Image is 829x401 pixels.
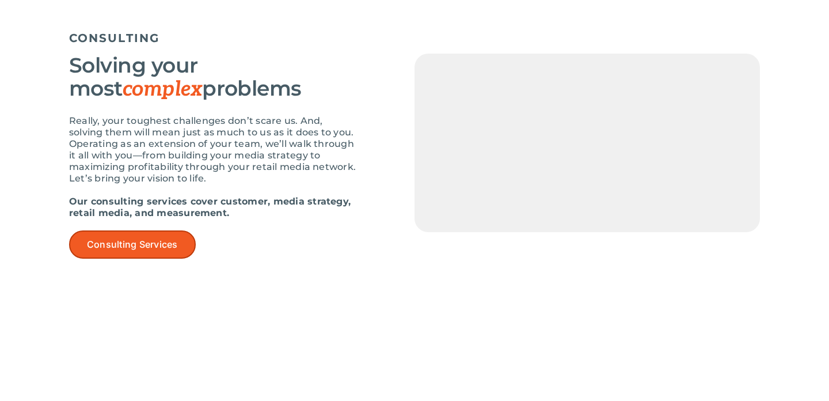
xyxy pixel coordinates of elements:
[414,54,760,232] img: Services – Consulting
[69,54,357,101] h3: Solving your most problems
[69,230,196,259] a: Consulting Services
[69,196,351,218] strong: Our consulting services cover customer, media strategy, retail media, and measurement.
[69,115,357,184] p: Really, your toughest challenges don’t scare us. And, solving them will mean just as much to us a...
[87,239,178,250] span: Consulting Services
[123,77,202,102] span: complex
[69,31,760,45] h5: CONSULTING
